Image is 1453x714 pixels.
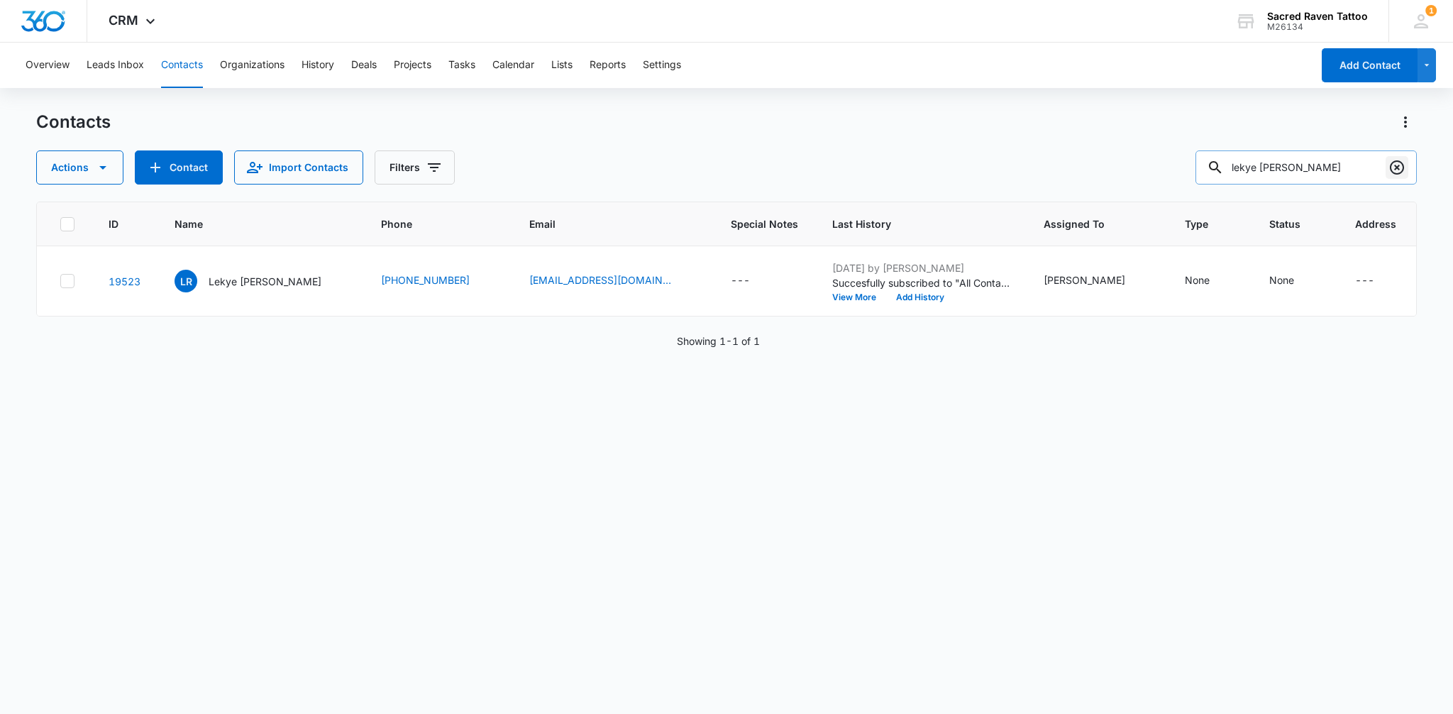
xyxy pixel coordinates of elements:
input: Search Contacts [1195,150,1417,185]
div: account name [1267,11,1368,22]
span: Special Notes [731,216,798,231]
a: [PHONE_NUMBER] [381,273,470,287]
div: None [1269,273,1294,287]
a: Navigate to contact details page for Lekye Ransom [109,275,140,287]
span: Name [175,216,326,231]
div: Status - None - Select to Edit Field [1269,273,1320,290]
button: Import Contacts [234,150,363,185]
span: ID [109,216,120,231]
span: Status [1269,216,1300,231]
span: Phone [381,216,475,231]
button: View More [832,293,886,302]
span: Last History [832,216,989,231]
div: Type - None - Select to Edit Field [1185,273,1235,290]
div: account id [1267,22,1368,32]
button: History [302,43,334,88]
div: Name - Lekye Ransom - Select to Edit Field [175,270,347,292]
button: Organizations [220,43,284,88]
div: Address - - Select to Edit Field [1355,273,1400,290]
button: Add History [886,293,954,302]
button: Projects [394,43,431,88]
button: Tasks [448,43,475,88]
h1: Contacts [36,111,111,133]
button: Add Contact [135,150,223,185]
button: Clear [1386,156,1408,179]
p: Succesfully subscribed to "All Contacts". [832,275,1010,290]
div: Phone - (970) 306-9974 - Select to Edit Field [381,273,495,290]
button: Overview [26,43,70,88]
div: [PERSON_NAME] [1044,273,1125,287]
button: Deals [351,43,377,88]
span: CRM [109,13,138,28]
button: Actions [1394,111,1417,133]
button: Lists [551,43,573,88]
span: Type [1185,216,1215,231]
div: None [1185,273,1210,287]
span: 1 [1425,5,1437,16]
button: Filters [375,150,455,185]
div: Email - kyeransom89@gmail.com - Select to Edit Field [529,273,697,290]
button: Calendar [492,43,534,88]
div: Assigned To - Tabitha Torres - Select to Edit Field [1044,273,1151,290]
span: LR [175,270,197,292]
button: Reports [590,43,626,88]
p: Lekye [PERSON_NAME] [209,274,321,289]
div: Special Notes - - Select to Edit Field [731,273,775,290]
p: [DATE] by [PERSON_NAME] [832,260,1010,275]
div: --- [731,273,750,290]
button: Settings [643,43,681,88]
button: Add Contact [1322,48,1418,82]
span: Address [1355,216,1396,231]
div: --- [1355,273,1374,290]
p: Showing 1-1 of 1 [677,334,760,348]
span: Assigned To [1044,216,1130,231]
span: Email [529,216,676,231]
button: Actions [36,150,123,185]
div: notifications count [1425,5,1437,16]
button: Leads Inbox [87,43,144,88]
button: Contacts [161,43,203,88]
a: [EMAIL_ADDRESS][DOMAIN_NAME] [529,273,671,287]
